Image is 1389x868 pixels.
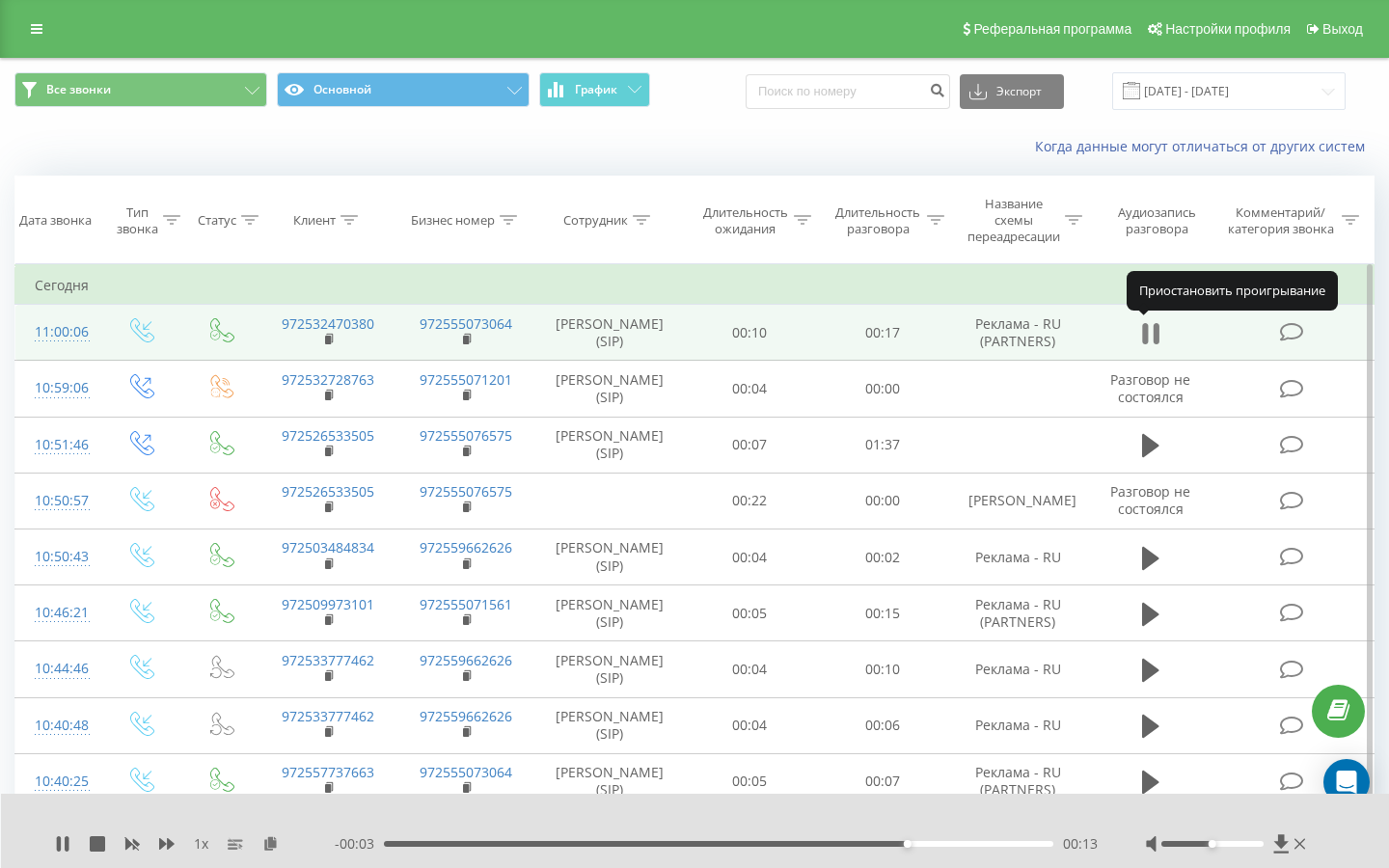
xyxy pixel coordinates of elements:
div: Accessibility label [1209,840,1216,848]
td: Реклама - RU (PARTNERS) [949,305,1087,361]
a: 972533777462 [282,651,374,669]
div: Длительность разговора [833,204,922,237]
div: 11:00:06 [35,313,81,351]
div: Название схемы переадресации [967,196,1060,245]
button: Основной [277,72,530,107]
div: Клиент [293,212,336,229]
td: [PERSON_NAME] (SIP) [535,305,684,361]
span: 1 x [194,834,208,854]
td: 00:17 [816,305,949,361]
a: 972559662626 [420,707,512,725]
div: Приостановить проигрывание [1127,271,1338,310]
span: 00:13 [1063,834,1098,854]
td: 00:06 [816,697,949,753]
div: 10:40:25 [35,763,81,800]
a: 972555076575 [420,426,512,445]
a: 972555073064 [420,763,512,781]
span: Все звонки [46,82,111,97]
td: 00:04 [684,361,817,417]
div: Бизнес номер [411,212,495,229]
span: Разговор не состоялся [1110,482,1190,518]
span: Разговор не состоялся [1110,370,1190,406]
td: 00:05 [684,585,817,641]
div: 10:40:48 [35,707,81,745]
td: [PERSON_NAME] (SIP) [535,753,684,809]
button: Экспорт [960,74,1064,109]
div: 10:44:46 [35,650,81,688]
div: Accessibility label [904,840,912,848]
a: 972532470380 [282,314,374,333]
div: Тип звонка [117,204,158,237]
span: - 00:03 [335,834,384,854]
td: 00:04 [684,529,817,585]
div: Статус [198,212,236,229]
td: 00:00 [816,473,949,529]
td: 00:10 [684,305,817,361]
td: Реклама - RU [949,529,1087,585]
td: [PERSON_NAME] (SIP) [535,361,684,417]
td: [PERSON_NAME] (SIP) [535,697,684,753]
span: Выход [1322,21,1363,37]
a: 972526533505 [282,426,374,445]
div: Дата звонка [19,212,92,229]
td: Реклама - RU [949,641,1087,697]
td: 00:10 [816,641,949,697]
td: [PERSON_NAME] [949,473,1087,529]
div: Комментарий/категория звонка [1224,204,1337,237]
a: 972509973101 [282,595,374,613]
div: Аудиозапись разговора [1104,204,1210,237]
td: 00:22 [684,473,817,529]
span: Реферальная программа [973,21,1131,37]
a: 972532728763 [282,370,374,389]
a: 972526533505 [282,482,374,501]
a: 972559662626 [420,651,512,669]
td: 00:15 [816,585,949,641]
button: Все звонки [14,72,267,107]
a: 972503484834 [282,538,374,556]
td: [PERSON_NAME] (SIP) [535,585,684,641]
div: Длительность ожидания [701,204,790,237]
div: Open Intercom Messenger [1323,759,1370,805]
td: Реклама - RU (PARTNERS) [949,585,1087,641]
a: 972533777462 [282,707,374,725]
td: 00:07 [684,417,817,473]
td: 00:07 [816,753,949,809]
td: 01:37 [816,417,949,473]
td: 00:00 [816,361,949,417]
td: 00:05 [684,753,817,809]
div: 10:59:06 [35,369,81,407]
button: График [539,72,650,107]
div: 10:50:57 [35,482,81,520]
td: [PERSON_NAME] (SIP) [535,529,684,585]
td: [PERSON_NAME] (SIP) [535,417,684,473]
a: 972555073064 [420,314,512,333]
span: График [575,83,617,96]
a: 972555071561 [420,595,512,613]
input: Поиск по номеру [746,74,950,109]
td: 00:02 [816,529,949,585]
a: 972555071201 [420,370,512,389]
a: 972555076575 [420,482,512,501]
span: Настройки профиля [1165,21,1291,37]
td: Реклама - RU (PARTNERS) [949,753,1087,809]
a: 972557737663 [282,763,374,781]
td: 00:04 [684,641,817,697]
td: 00:04 [684,697,817,753]
div: 10:51:46 [35,426,81,464]
td: [PERSON_NAME] (SIP) [535,641,684,697]
div: 10:50:43 [35,538,81,576]
div: Сотрудник [563,212,628,229]
a: Когда данные могут отличаться от других систем [1035,137,1375,155]
td: Сегодня [15,266,1375,305]
a: 972559662626 [420,538,512,556]
td: Реклама - RU [949,697,1087,753]
div: 10:46:21 [35,594,81,632]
